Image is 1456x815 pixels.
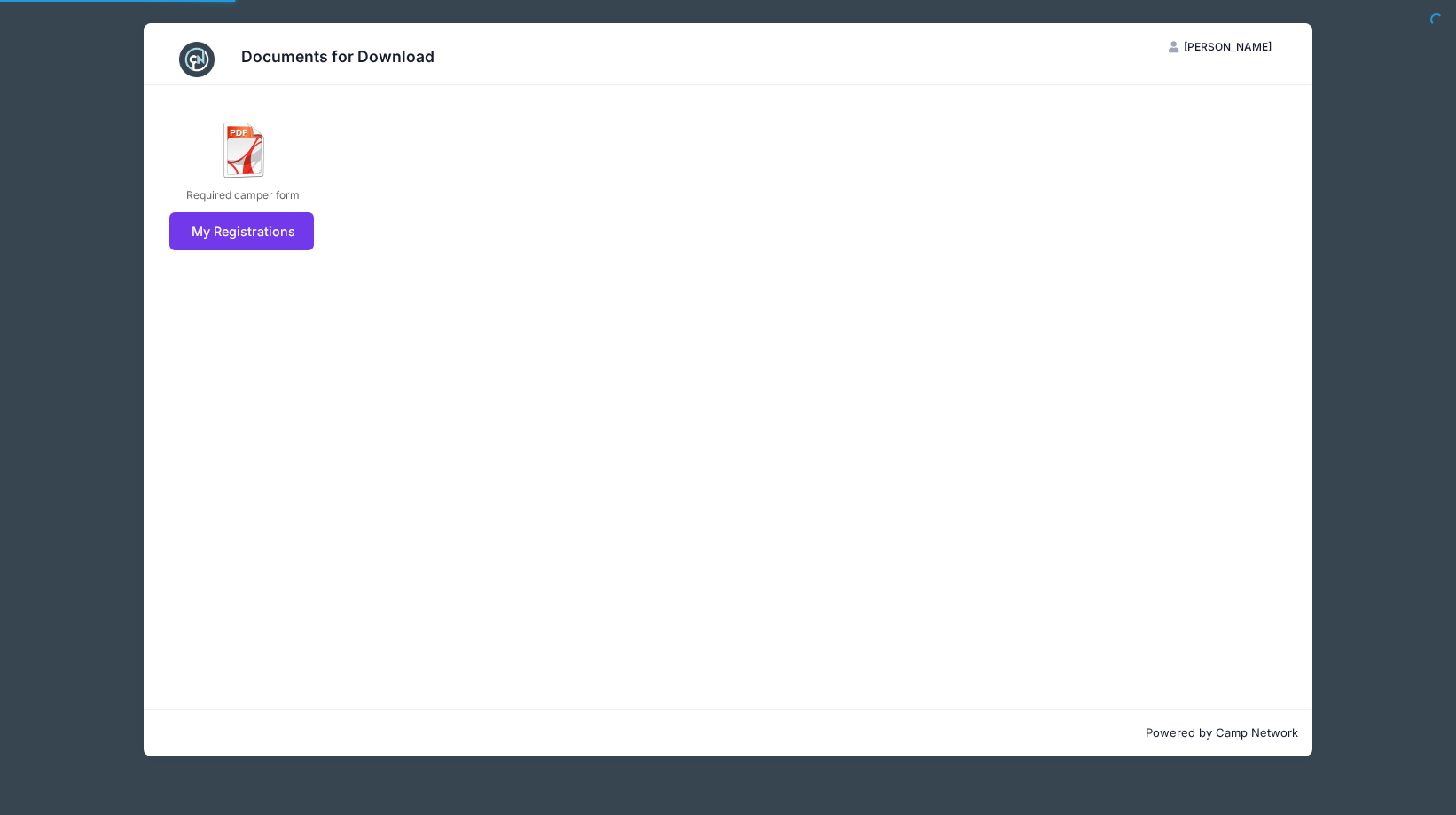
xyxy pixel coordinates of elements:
[179,42,215,77] img: CampNetwork
[1184,40,1272,53] span: [PERSON_NAME]
[169,212,314,250] a: My Registrations
[1154,32,1287,62] button: [PERSON_NAME]
[183,187,302,203] div: Required camper form
[158,724,1298,742] p: Powered by Camp Network
[241,47,434,66] h3: Documents for Download
[216,122,273,178] img: ico_pdf.png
